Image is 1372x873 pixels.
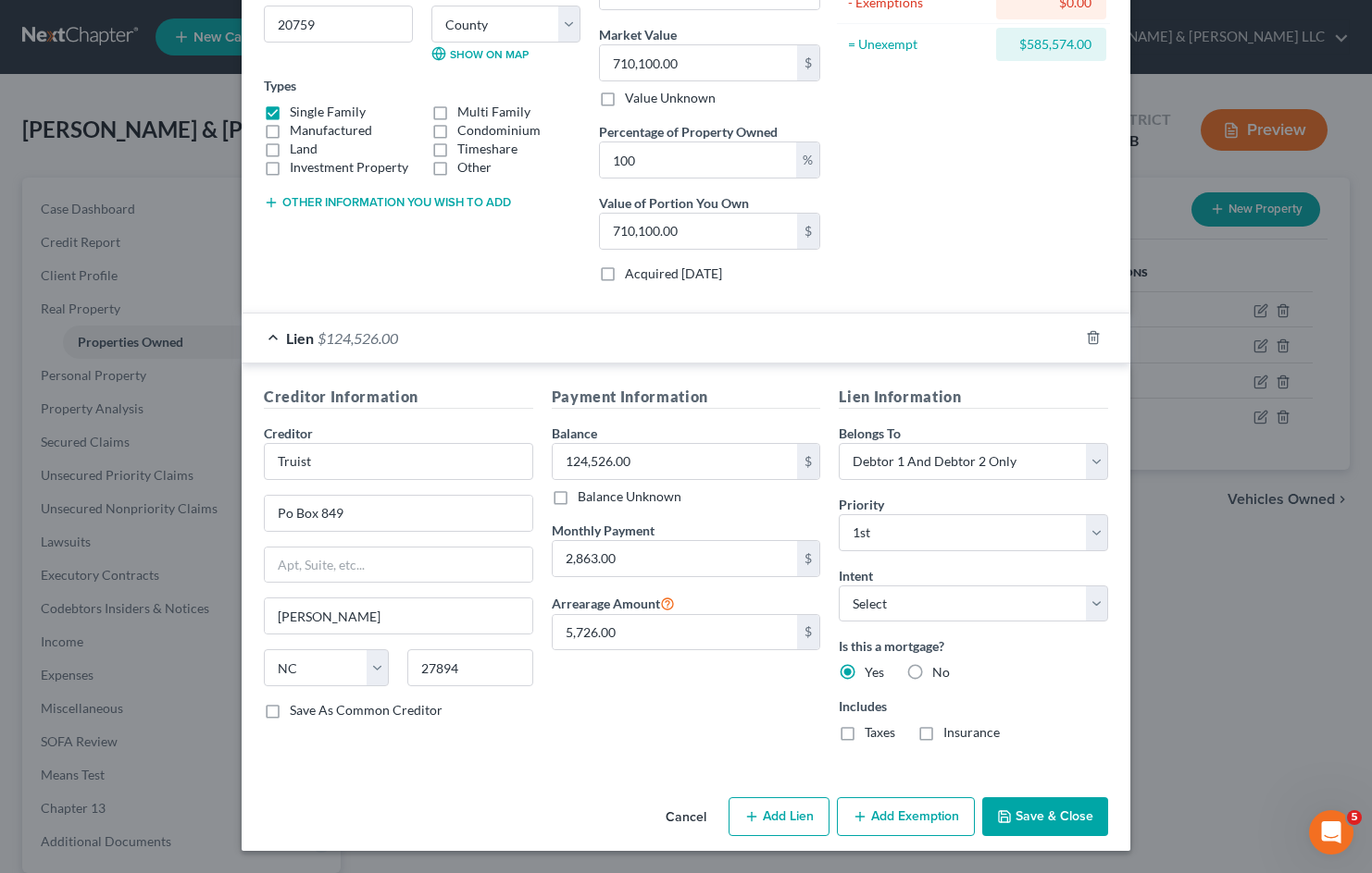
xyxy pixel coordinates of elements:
[1347,810,1362,825] span: 5
[839,497,884,512] span: Priority
[839,425,901,441] span: Belongs To
[457,140,518,158] label: Timeshare
[797,541,819,576] div: $
[651,799,721,836] button: Cancel
[264,386,533,409] h5: Creditor Information
[1011,35,1091,54] div: $585,574.00
[290,701,443,719] label: Save As Common Creditor
[553,444,798,479] input: 0.00
[264,195,511,210] button: Other information you wish to add
[264,6,413,43] input: Enter zip...
[932,663,950,682] label: No
[286,329,314,347] span: Lien
[264,76,296,95] label: Types
[578,487,681,506] label: Balance Unknown
[796,142,819,178] div: %
[848,35,988,54] div: = Unexempt
[290,103,366,121] label: Single Family
[552,592,675,614] label: Arrearage Amount
[457,103,530,121] label: Multi Family
[264,443,533,480] input: Search creditor by name...
[600,45,797,80] input: 0.00
[290,121,372,140] label: Manufactured
[552,386,821,409] h5: Payment Information
[265,598,532,633] input: Enter city...
[553,541,798,576] input: 0.00
[797,45,819,80] div: $
[625,264,722,283] label: Acquired [DATE]
[431,46,529,61] a: Show on Map
[797,615,819,650] div: $
[865,663,884,682] label: Yes
[600,214,797,249] input: 0.00
[599,122,778,141] label: Percentage of Property Owned
[599,193,749,213] label: Value of Portion You Own
[1309,810,1353,855] iframe: Intercom live chat
[290,158,408,177] label: Investment Property
[552,521,655,540] label: Monthly Payment
[318,329,398,347] span: $124,526.00
[625,89,716,107] label: Value Unknown
[839,566,873,585] label: Intent
[457,121,541,140] label: Condominium
[290,140,318,158] label: Land
[865,723,895,742] label: Taxes
[407,649,532,686] input: Enter zip...
[553,615,798,650] input: 0.00
[729,797,829,836] button: Add Lien
[839,636,1108,656] label: Is this a mortgage?
[265,547,532,583] input: Apt, Suite, etc...
[982,797,1108,836] button: Save & Close
[265,496,532,531] input: Enter address...
[797,214,819,249] div: $
[797,444,819,479] div: $
[837,797,975,836] button: Add Exemption
[264,425,313,441] span: Creditor
[552,424,597,443] label: Balance
[457,158,492,177] label: Other
[839,386,1108,409] h5: Lien Information
[839,696,1108,716] label: Includes
[600,142,796,178] input: 0.00
[943,723,1000,742] label: Insurance
[599,25,677,44] label: Market Value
